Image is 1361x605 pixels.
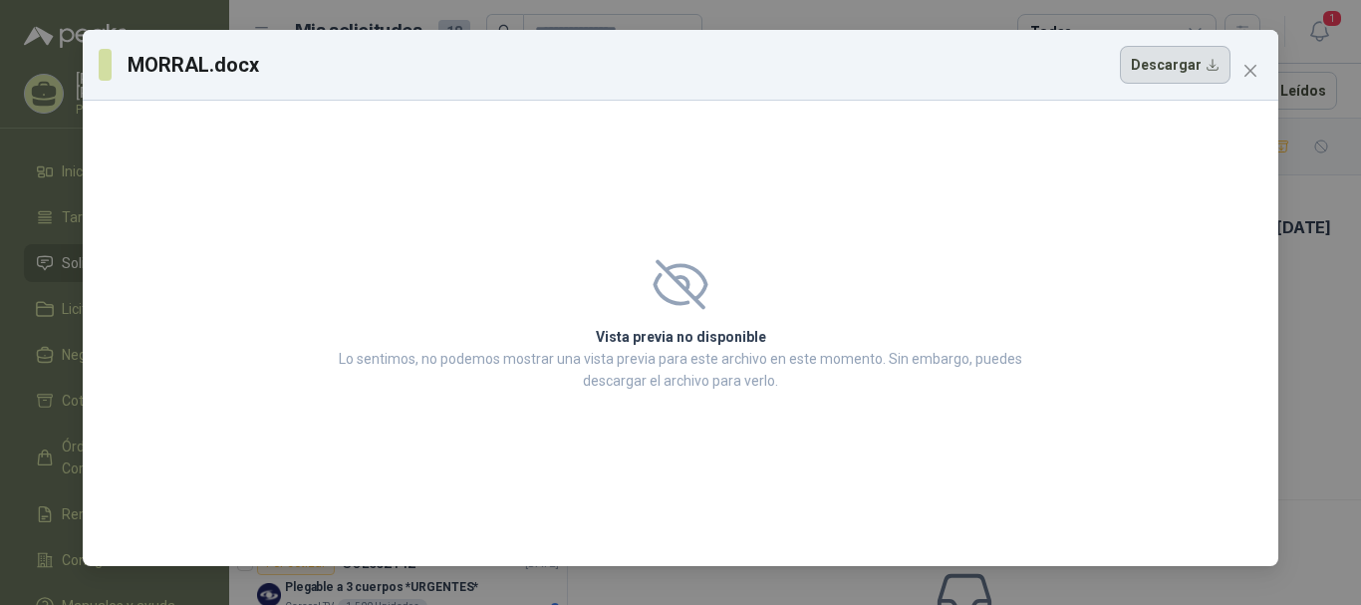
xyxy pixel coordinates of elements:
[333,348,1028,392] p: Lo sentimos, no podemos mostrar una vista previa para este archivo en este momento. Sin embargo, ...
[333,326,1028,348] h2: Vista previa no disponible
[1234,55,1266,87] button: Close
[1120,46,1230,84] button: Descargar
[1242,63,1258,79] span: close
[128,50,262,80] h3: MORRAL.docx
